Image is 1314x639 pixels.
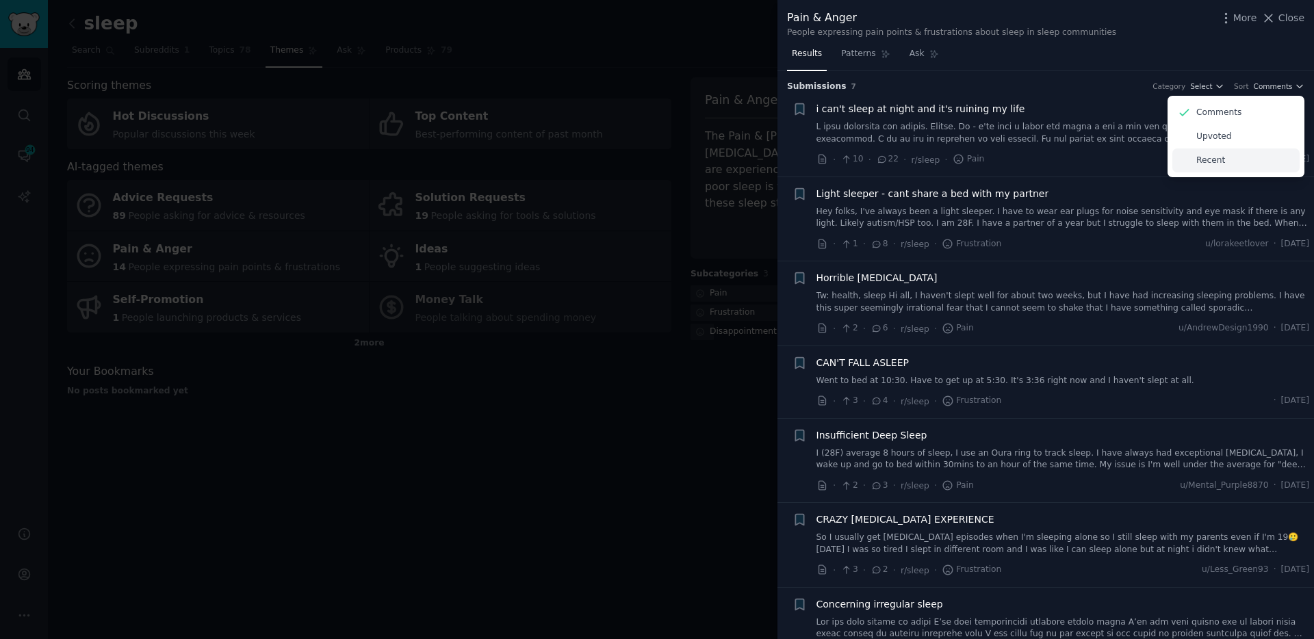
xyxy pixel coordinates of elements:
span: · [833,322,836,336]
span: [DATE] [1281,322,1309,335]
span: · [1274,480,1276,492]
span: Pain [942,322,974,335]
span: Comments [1254,81,1293,91]
a: Light sleeper - cant share a bed with my partner [816,187,1049,201]
button: Select [1190,81,1224,91]
a: CRAZY [MEDICAL_DATA] EXPERIENCE [816,512,994,527]
span: · [1274,564,1276,576]
span: · [1274,238,1276,250]
span: · [863,394,866,408]
span: 10 [840,153,863,166]
span: 3 [840,395,858,407]
p: Recent [1196,155,1225,167]
span: 6 [871,322,888,335]
span: · [863,478,866,493]
span: · [934,394,937,408]
span: u/Mental_Purple8870 [1180,480,1268,492]
span: 2 [840,322,858,335]
a: Ask [905,43,944,71]
a: CAN'T FALL ASLEEP [816,356,909,370]
span: · [903,153,906,167]
span: · [934,237,937,251]
div: Sort [1234,81,1249,91]
span: r/sleep [901,239,929,249]
span: Frustration [942,395,1001,407]
span: 3 [871,480,888,492]
div: Category [1152,81,1185,91]
span: 7 [851,82,856,90]
span: 2 [840,480,858,492]
span: · [868,153,871,167]
span: · [893,322,896,336]
span: r/sleep [912,155,940,165]
a: Concerning irregular sleep [816,597,943,612]
span: · [863,322,866,336]
span: · [1274,322,1276,335]
a: Tw: health, sleep Hi all, I haven't slept well for about two weeks, but I have had increasing sle... [816,290,1310,314]
span: Patterns [841,48,875,60]
span: · [833,153,836,167]
span: Pain [942,480,974,492]
span: · [944,153,947,167]
span: · [893,394,896,408]
span: Frustration [942,564,1001,576]
span: 4 [871,395,888,407]
a: Patterns [836,43,894,71]
p: Comments [1196,107,1241,119]
span: 2 [871,564,888,576]
span: More [1233,11,1257,25]
button: Comments [1254,81,1304,91]
a: I (28F) average 8 hours of sleep, I use an Oura ring to track sleep. I have always had exceptiona... [816,447,1310,471]
a: Results [787,43,827,71]
span: · [934,563,937,577]
span: · [893,237,896,251]
span: Pain [953,153,985,166]
span: Submission s [787,81,847,93]
span: · [1274,395,1276,407]
span: · [863,237,866,251]
span: · [833,563,836,577]
span: · [833,478,836,493]
span: [DATE] [1281,395,1309,407]
span: Insufficient Deep Sleep [816,428,927,443]
button: Close [1261,11,1304,25]
span: r/sleep [901,397,929,406]
span: r/sleep [901,324,929,334]
a: Horrible [MEDICAL_DATA] [816,271,938,285]
a: So I usually get [MEDICAL_DATA] episodes when I'm sleeping alone so I still sleep with my parents... [816,532,1310,556]
span: u/lorakeetlover [1205,238,1269,250]
span: Ask [910,48,925,60]
span: [DATE] [1281,480,1309,492]
span: [DATE] [1281,564,1309,576]
span: 22 [876,153,899,166]
a: i can't sleep at night and it's ruining my life [816,102,1025,116]
span: 3 [840,564,858,576]
span: · [893,478,896,493]
span: r/sleep [901,481,929,491]
span: u/AndrewDesign1990 [1178,322,1269,335]
span: · [934,322,937,336]
span: Frustration [942,238,1001,250]
a: Went to bed at 10:30. Have to get up at 5:30. It's 3:36 right now and I haven't slept at all. [816,375,1310,387]
span: · [833,237,836,251]
span: · [863,563,866,577]
p: Upvoted [1196,131,1232,143]
span: Results [792,48,822,60]
span: 1 [840,238,858,250]
span: [DATE] [1281,238,1309,250]
span: · [893,563,896,577]
span: Select [1190,81,1212,91]
span: · [934,478,937,493]
span: · [833,394,836,408]
a: L ipsu dolorsita con adipis. Elitse. Do - e'te inci u labor etd magna a eni a min ven quisno ex'u... [816,121,1310,145]
span: 8 [871,238,888,250]
div: People expressing pain points & frustrations about sleep in sleep communities [787,27,1116,39]
button: More [1219,11,1257,25]
div: Pain & Anger [787,10,1116,27]
span: u/Less_Green93 [1202,564,1269,576]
